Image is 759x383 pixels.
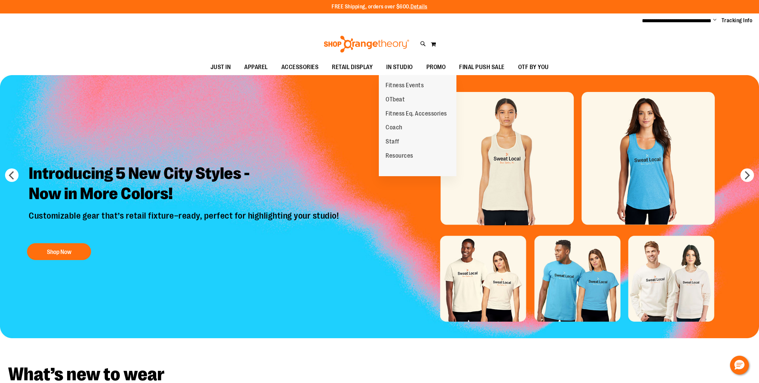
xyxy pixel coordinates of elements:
[275,60,326,75] a: ACCESSORIES
[379,107,454,121] a: Fitness Eq. Accessories
[24,211,345,236] p: Customizable gear that’s retail fixture–ready, perfect for highlighting your studio!
[386,60,413,75] span: IN STUDIO
[386,152,413,161] span: Resources
[379,135,406,149] a: Staff
[730,356,749,375] button: Hello, have a question? Let’s chat.
[379,93,412,107] a: OTbeat
[722,17,753,24] a: Tracking Info
[332,60,373,75] span: RETAIL DISPLAY
[411,4,427,10] a: Details
[386,96,405,104] span: OTbeat
[713,17,716,24] button: Account menu
[323,36,410,53] img: Shop Orangetheory
[281,60,319,75] span: ACCESSORIES
[386,82,424,90] span: Fitness Events
[386,138,399,147] span: Staff
[511,60,556,75] a: OTF BY YOU
[379,149,420,163] a: Resources
[5,168,19,182] button: prev
[210,60,231,75] span: JUST IN
[379,78,430,93] a: Fitness Events
[379,121,409,135] a: Coach
[459,60,505,75] span: FINAL PUSH SALE
[386,110,447,119] span: Fitness Eq. Accessories
[740,168,754,182] button: next
[379,75,456,176] ul: IN STUDIO
[386,124,402,132] span: Coach
[420,60,453,75] a: PROMO
[325,60,379,75] a: RETAIL DISPLAY
[24,158,345,263] a: Introducing 5 New City Styles -Now in More Colors! Customizable gear that’s retail fixture–ready,...
[379,60,420,75] a: IN STUDIO
[24,158,345,211] h2: Introducing 5 New City Styles - Now in More Colors!
[426,60,446,75] span: PROMO
[452,60,511,75] a: FINAL PUSH SALE
[204,60,238,75] a: JUST IN
[518,60,549,75] span: OTF BY YOU
[27,243,91,260] button: Shop Now
[332,3,427,11] p: FREE Shipping, orders over $600.
[237,60,275,75] a: APPAREL
[244,60,268,75] span: APPAREL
